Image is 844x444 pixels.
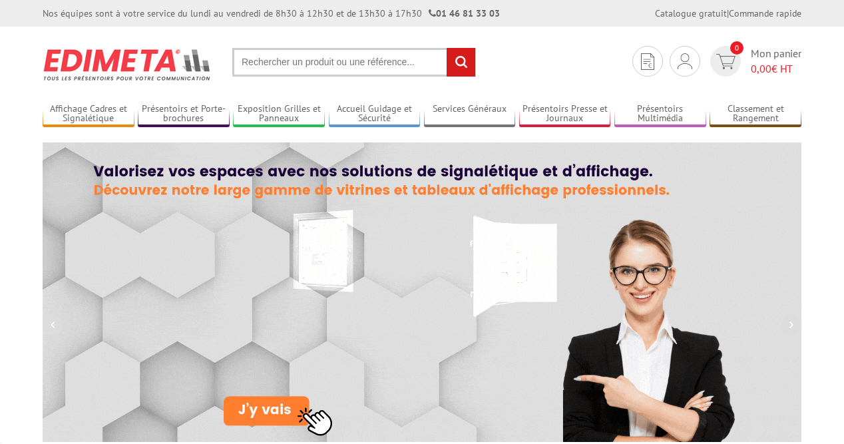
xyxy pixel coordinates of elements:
a: Exposition Grilles et Panneaux [233,103,325,125]
a: Présentoirs Multimédia [614,103,706,125]
img: devis rapide [716,54,736,69]
div: Nos équipes sont à votre service du lundi au vendredi de 8h30 à 12h30 et de 13h30 à 17h30 [43,7,500,20]
span: € HT [751,61,801,77]
a: Catalogue gratuit [655,7,727,19]
input: Rechercher un produit ou une référence... [232,48,476,77]
a: Présentoirs Presse et Journaux [519,103,611,125]
img: devis rapide [641,53,654,70]
a: devis rapide 0 Mon panier 0,00€ HT [707,46,801,77]
span: 0,00 [751,62,771,75]
a: Affichage Cadres et Signalétique [43,103,134,125]
strong: 01 46 81 33 03 [429,7,500,19]
input: rechercher [447,48,475,77]
img: Présentoir, panneau, stand - Edimeta - PLV, affichage, mobilier bureau, entreprise [43,40,212,89]
a: Classement et Rangement [710,103,801,125]
a: Accueil Guidage et Sécurité [329,103,421,125]
a: Présentoirs et Porte-brochures [138,103,230,125]
a: Services Généraux [424,103,516,125]
span: 0 [730,41,743,55]
span: Mon panier [751,46,801,77]
a: Commande rapide [729,7,801,19]
img: devis rapide [678,53,692,69]
div: | [655,7,801,20]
